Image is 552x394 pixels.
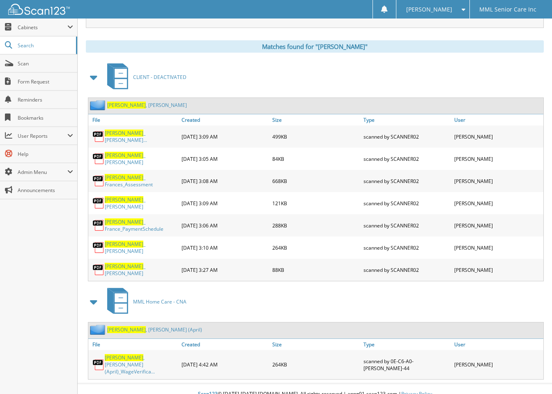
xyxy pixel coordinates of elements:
img: PDF.png [92,241,105,254]
span: MML Senior Care Inc [479,7,536,12]
div: [PERSON_NAME] [452,127,543,146]
a: [PERSON_NAME]_ [PERSON_NAME] [105,196,177,210]
a: Type [361,114,453,125]
span: Cabinets [18,24,67,31]
span: Announcements [18,187,73,194]
div: [PERSON_NAME] [452,261,543,279]
a: Created [179,114,271,125]
div: [PERSON_NAME] [452,194,543,212]
div: 264KB [270,352,361,377]
div: 499KB [270,127,361,146]
span: Scan [18,60,73,67]
div: Matches found for "[PERSON_NAME]" [86,40,544,53]
img: PDF.png [92,264,105,276]
a: File [88,114,179,125]
img: PDF.png [92,197,105,209]
div: 264KB [270,239,361,257]
img: PDF.png [92,359,105,371]
div: scanned by SCANNER02 [361,216,453,234]
div: [PERSON_NAME] [452,172,543,190]
div: scanned by SCANNER02 [361,150,453,168]
span: Reminders [18,96,73,103]
span: Bookmarks [18,114,73,121]
div: [DATE] 3:08 AM [179,172,271,190]
span: [PERSON_NAME] [105,196,143,203]
iframe: Chat Widget [511,355,552,394]
span: Help [18,151,73,158]
span: [PERSON_NAME] [107,102,146,109]
span: [PERSON_NAME] [105,174,143,181]
div: [PERSON_NAME] [452,150,543,168]
div: scanned by SCANNER02 [361,239,453,257]
div: [PERSON_NAME] [452,216,543,234]
div: 288KB [270,216,361,234]
span: [PERSON_NAME] [105,354,143,361]
div: scanned by SCANNER02 [361,127,453,146]
div: [PERSON_NAME] [452,352,543,377]
span: [PERSON_NAME] [105,263,143,270]
div: [DATE] 3:05 AM [179,150,271,168]
span: [PERSON_NAME] [406,7,452,12]
span: User Reports [18,132,67,139]
a: [PERSON_NAME], [PERSON_NAME] (April)_WageVerifica... [105,354,177,375]
a: File [88,339,179,350]
div: [DATE] 3:09 AM [179,194,271,212]
span: [PERSON_NAME] [105,130,143,137]
div: scanned by SCANNER02 [361,194,453,212]
a: Created [179,339,271,350]
a: Size [270,114,361,125]
span: Form Request [18,78,73,85]
img: PDF.png [92,175,105,187]
span: MML Home Care - CNA [133,298,186,305]
a: [PERSON_NAME]_ [PERSON_NAME] [105,241,177,255]
span: Search [18,42,72,49]
div: 88KB [270,261,361,279]
a: [PERSON_NAME]_ [PERSON_NAME]... [105,130,177,144]
div: [DATE] 3:27 AM [179,261,271,279]
a: [PERSON_NAME]_ [PERSON_NAME] [105,263,177,277]
a: [PERSON_NAME]_ France_PaymentSchedule [105,218,177,232]
a: User [452,114,543,125]
img: folder2.png [90,324,107,335]
div: 84KB [270,150,361,168]
div: [DATE] 3:06 AM [179,216,271,234]
a: User [452,339,543,350]
span: [PERSON_NAME] [105,218,143,225]
div: 668KB [270,172,361,190]
div: [DATE] 3:09 AM [179,127,271,146]
div: [DATE] 3:10 AM [179,239,271,257]
a: Size [270,339,361,350]
div: [PERSON_NAME] [452,239,543,257]
img: folder2.png [90,100,107,110]
a: [PERSON_NAME]_ [PERSON_NAME] [105,152,177,166]
a: [PERSON_NAME], [PERSON_NAME] (April) [107,326,202,333]
span: [PERSON_NAME] [107,326,146,333]
a: MML Home Care - CNA [102,285,186,318]
a: [PERSON_NAME], [PERSON_NAME] [107,102,187,109]
img: PDF.png [92,130,105,143]
img: PDF.png [92,153,105,165]
div: scanned by 0E-C6-A0-[PERSON_NAME]-44 [361,352,453,377]
div: 121KB [270,194,361,212]
span: [PERSON_NAME] [105,241,143,248]
div: [DATE] 4:42 AM [179,352,271,377]
div: scanned by SCANNER02 [361,172,453,190]
img: PDF.png [92,219,105,232]
span: CLIENT - DEACTIVATED [133,74,186,81]
a: Type [361,339,453,350]
a: CLIENT - DEACTIVATED [102,61,186,93]
a: [PERSON_NAME]_ Frances_Assessment [105,174,177,188]
span: [PERSON_NAME] [105,152,143,159]
span: Admin Menu [18,169,67,176]
img: scan123-logo-white.svg [8,4,70,15]
div: scanned by SCANNER02 [361,261,453,279]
